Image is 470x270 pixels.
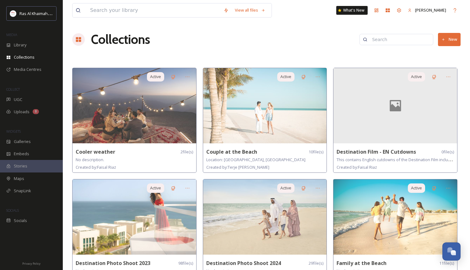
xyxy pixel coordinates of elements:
strong: Couple at the Beach [206,148,257,155]
input: Search [369,33,430,46]
span: 2 file(s) [181,149,193,155]
img: f0ae1fde-13b4-46c4-80dc-587e454a40a6.jpg [73,179,196,255]
img: 40833ac2-9b7e-441e-9c37-82b00e6b34d8.jpg [333,179,457,255]
span: Stories [14,163,27,169]
a: View all files [232,4,268,16]
span: Active [280,185,291,191]
span: Maps [14,176,24,182]
strong: Cooler weather [76,148,115,155]
button: New [438,33,461,46]
span: Active [411,185,422,191]
span: Location: [GEOGRAPHIC_DATA], [GEOGRAPHIC_DATA] [206,157,305,162]
span: MEDIA [6,32,17,37]
span: SOCIALS [6,208,19,213]
span: Socials [14,218,27,224]
span: Media Centres [14,66,41,72]
span: Uploads [14,109,30,115]
a: Privacy Policy [22,259,41,267]
a: What's New [336,6,368,15]
span: Library [14,42,26,48]
span: 29 file(s) [309,260,323,266]
a: [PERSON_NAME] [405,4,449,16]
button: Open Chat [442,242,461,261]
span: 98 file(s) [178,260,193,266]
a: Collections [91,30,150,49]
span: Created by: Faisal Riaz [76,164,116,170]
span: SnapLink [14,188,31,194]
span: 10 file(s) [309,149,323,155]
span: Ras Al Khaimah Tourism Development Authority [19,10,108,16]
span: UGC [14,97,22,103]
input: Search your library [87,3,220,17]
span: Embeds [14,151,29,157]
span: COLLECT [6,87,20,92]
img: Logo_RAKTDA_RGB-01.png [10,10,16,17]
img: 7e8a814c-968e-46a8-ba33-ea04b7243a5d.jpg [203,68,327,143]
span: Active [411,74,422,80]
span: WIDGETS [6,129,21,134]
strong: Destination Photo Shoot 2023 [76,260,150,267]
span: Created by: Faisal Riaz [337,164,377,170]
span: No description. [76,157,104,162]
span: [PERSON_NAME] [415,7,446,13]
strong: Family at the Beach [337,260,386,267]
strong: Destination Film - EN Cutdowns [337,148,416,155]
span: Galleries [14,139,31,145]
span: 11 file(s) [439,260,454,266]
span: Active [150,185,161,191]
strong: Destination Photo Shoot 2024 [206,260,281,267]
img: b247c5c7-76c1-4511-a868-7f05f0ad745b.jpg [203,179,327,255]
img: 3fee7373-bc30-4870-881d-a1ce1f855b52.jpg [73,68,196,143]
div: 8 [33,109,39,114]
span: Collections [14,54,35,60]
span: Created by: Terje [PERSON_NAME] [206,164,269,170]
span: Privacy Policy [22,262,41,266]
span: 0 file(s) [441,149,454,155]
span: Active [280,74,291,80]
span: Active [150,74,161,80]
